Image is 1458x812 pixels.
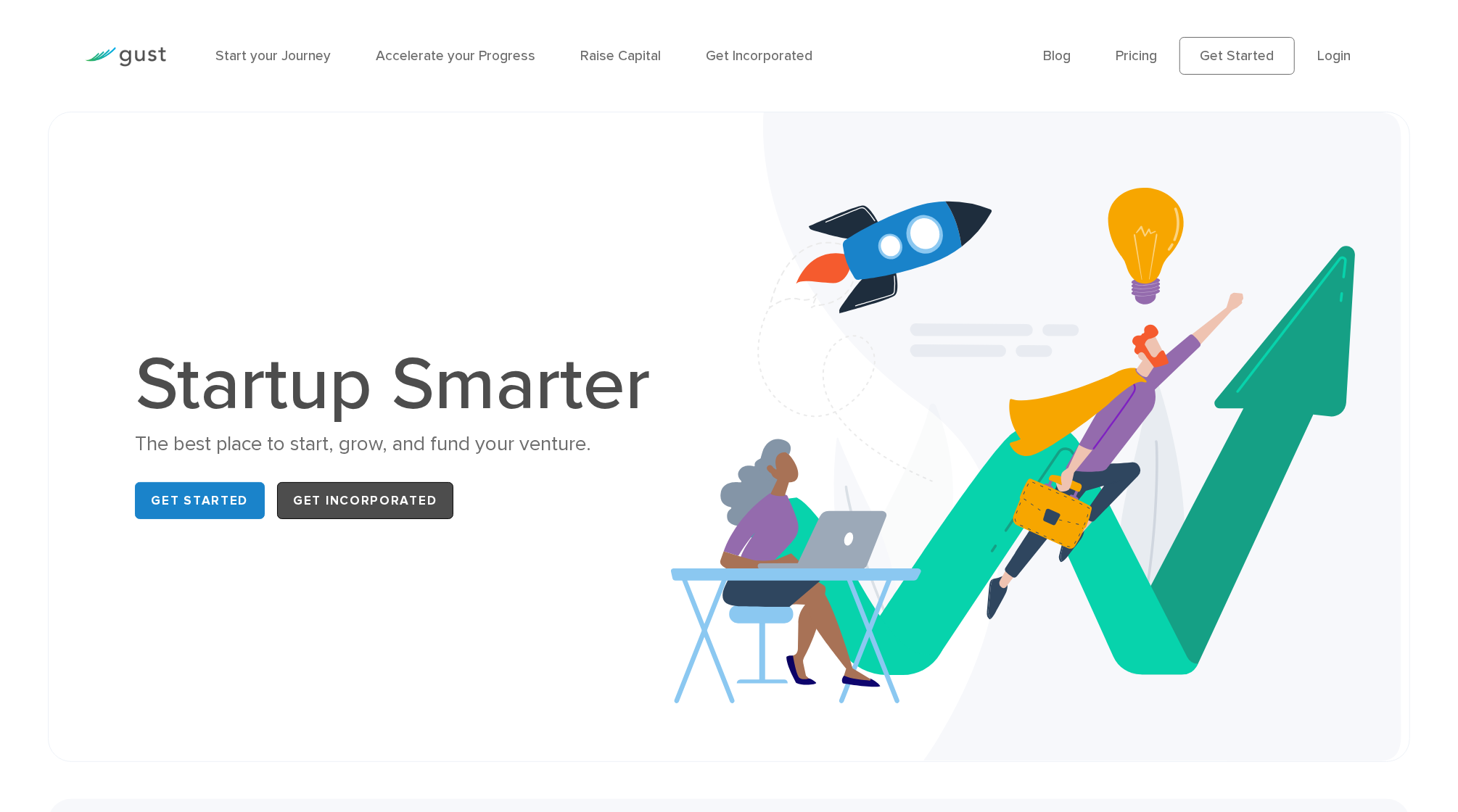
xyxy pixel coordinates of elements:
[277,482,453,519] a: Get Incorporated
[706,48,812,64] a: Get Incorporated
[376,48,535,64] a: Accelerate your Progress
[580,48,661,64] a: Raise Capital
[215,48,331,64] a: Start your Journey
[1043,48,1071,64] a: Blog
[671,112,1401,761] img: Startup Smarter Hero
[85,47,166,67] img: Gust Logo
[1116,48,1157,64] a: Pricing
[1317,48,1351,64] a: Login
[135,482,265,519] a: Get Started
[135,431,670,457] div: The best place to start, grow, and fund your venture.
[135,348,670,423] h1: Startup Smarter
[1179,37,1296,74] a: Get Started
